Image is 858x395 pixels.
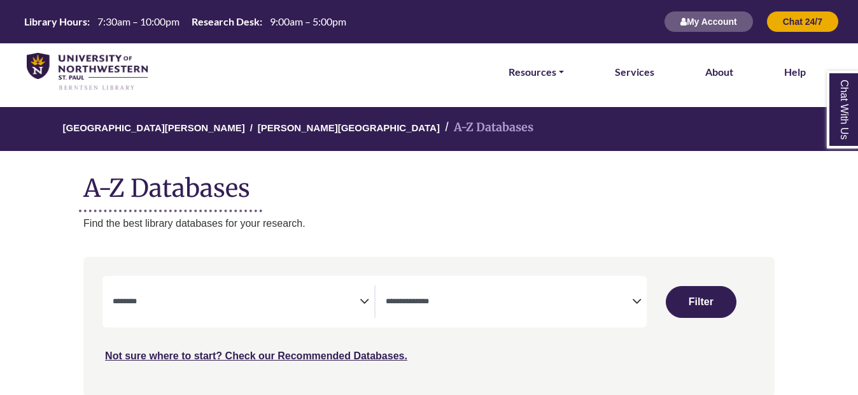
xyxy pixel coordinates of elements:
[83,164,775,203] h1: A-Z Databases
[666,286,736,318] button: Submit for Search Results
[784,64,806,80] a: Help
[270,15,346,27] span: 9:00am – 5:00pm
[766,16,839,27] a: Chat 24/7
[440,118,533,137] li: A-Z Databases
[113,298,359,308] textarea: Search
[19,15,90,28] th: Library Hours:
[63,120,245,133] a: [GEOGRAPHIC_DATA][PERSON_NAME]
[186,15,263,28] th: Research Desk:
[766,11,839,32] button: Chat 24/7
[19,15,351,29] a: Hours Today
[83,215,775,232] p: Find the best library databases for your research.
[664,11,754,32] button: My Account
[509,64,564,80] a: Resources
[705,64,733,80] a: About
[258,120,440,133] a: [PERSON_NAME][GEOGRAPHIC_DATA]
[664,16,754,27] a: My Account
[27,53,148,91] img: library_home
[105,350,407,361] a: Not sure where to start? Check our Recommended Databases.
[615,64,654,80] a: Services
[19,15,351,27] table: Hours Today
[386,298,632,308] textarea: Search
[97,15,179,27] span: 7:30am – 10:00pm
[83,107,775,151] nav: breadcrumb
